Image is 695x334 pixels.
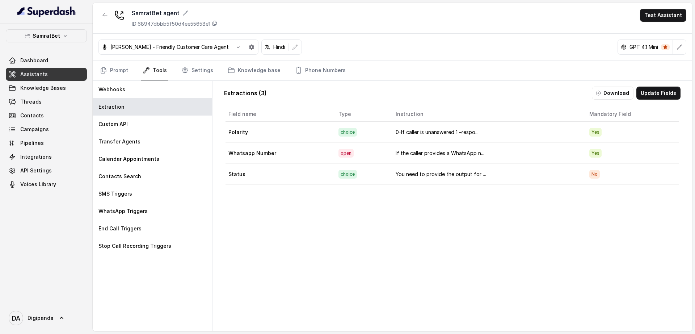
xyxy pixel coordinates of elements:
[226,61,282,80] a: Knowledge base
[629,43,658,51] p: GPT 4.1 Mini
[6,178,87,191] a: Voices Library
[98,86,125,93] p: Webhooks
[6,123,87,136] a: Campaigns
[589,170,600,179] span: No
[621,44,627,50] svg: openai logo
[273,43,285,51] p: Hindi
[6,29,87,42] button: SamratBet
[110,43,229,51] p: [PERSON_NAME] - Friendly Customer Care Agent
[20,57,48,64] span: Dashboard
[226,107,333,122] th: Field name
[589,128,602,137] span: Yes
[20,112,44,119] span: Contacts
[636,87,681,100] button: Update Fields
[98,155,159,163] p: Calendar Appointments
[180,61,215,80] a: Settings
[338,149,354,158] span: open
[141,61,168,80] a: Tools
[224,89,267,97] p: Extractions ( 3 )
[20,71,48,78] span: Assistants
[333,107,390,122] th: Type
[98,138,140,145] p: Transfer Agents
[98,61,686,80] nav: Tabs
[20,84,66,92] span: Knowledge Bases
[132,9,218,17] div: SamratBet agent
[20,167,52,174] span: API Settings
[6,68,87,81] a: Assistants
[20,98,42,105] span: Threads
[17,6,76,17] img: light.svg
[6,164,87,177] a: API Settings
[98,103,125,110] p: Extraction
[338,170,357,179] span: choice
[33,32,60,40] p: SamratBet
[6,308,87,328] a: Digipanda
[390,122,584,143] td: 0-If caller is unanswered 1 –respo...
[20,153,52,160] span: Integrations
[6,82,87,95] a: Knowledge Bases
[6,95,87,108] a: Threads
[6,137,87,150] a: Pipelines
[390,143,584,164] td: If the caller provides a WhatsApp n...
[390,107,584,122] th: Instruction
[20,139,44,147] span: Pipelines
[226,122,333,143] td: Polarity
[338,128,357,137] span: choice
[98,242,171,250] p: Stop Call Recording Triggers
[98,208,148,215] p: WhatsApp Triggers
[98,173,141,180] p: Contacts Search
[12,314,20,322] text: DA
[226,164,333,185] td: Status
[28,314,54,322] span: Digipanda
[589,149,602,158] span: Yes
[20,126,49,133] span: Campaigns
[98,61,130,80] a: Prompt
[390,164,584,185] td: You need to provide the output for ...
[592,87,633,100] button: Download
[132,20,210,28] p: ID: 68947dbbb5f50d4ee55658e1
[6,150,87,163] a: Integrations
[6,109,87,122] a: Contacts
[98,121,128,128] p: Custom API
[226,143,333,164] td: Whatsapp Number
[98,225,142,232] p: End Call Triggers
[640,9,686,22] button: Test Assistant
[294,61,347,80] a: Phone Numbers
[20,181,56,188] span: Voices Library
[584,107,679,122] th: Mandatory Field
[6,54,87,67] a: Dashboard
[98,190,132,197] p: SMS Triggers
